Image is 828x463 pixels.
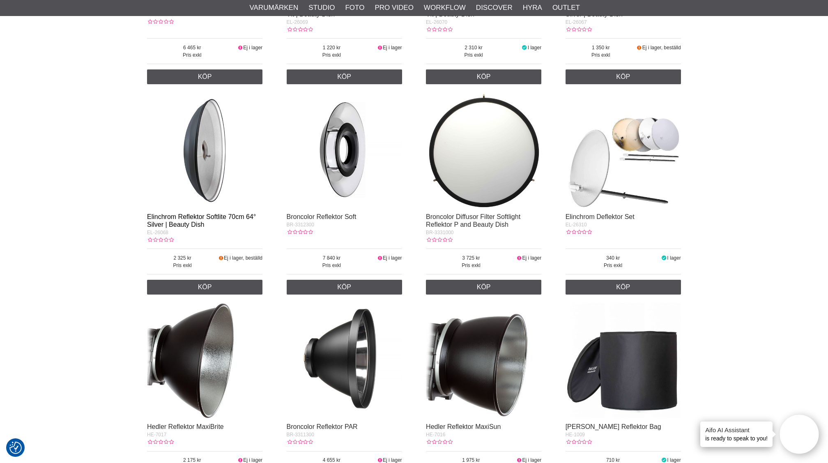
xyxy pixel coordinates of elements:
span: BR-3311300 [287,432,314,438]
a: Studio [308,2,335,13]
span: HE-1009 [566,432,585,438]
div: Kundbetyg: 0 [287,438,313,446]
span: Ej i lager [522,255,541,261]
a: Köp [566,280,681,295]
span: HE-7016 [426,432,445,438]
span: EL-26067 [566,19,587,25]
a: Elinchrom Reflektor Softlite 70cm 64° Silver | Beauty Dish [147,213,256,228]
div: Kundbetyg: 0 [566,228,592,236]
span: EL-26310 [566,222,587,228]
a: Köp [147,280,262,295]
span: 7 840 [287,254,377,262]
a: Discover [476,2,513,13]
span: Ej i lager [243,457,262,463]
span: Ej i lager [383,45,402,51]
a: Köp [426,69,541,84]
div: Kundbetyg: 0 [426,438,452,446]
span: Ej i lager [522,457,541,463]
a: Hedler Reflektor MaxiSun [426,423,501,430]
span: 3 725 [426,254,516,262]
span: 6 465 [147,44,237,51]
span: BR-3331000 [426,230,453,235]
i: Ej i lager [516,255,522,261]
a: [PERSON_NAME] Reflektor Bag [566,423,661,430]
a: Outlet [552,2,580,13]
div: Kundbetyg: 0 [287,228,313,236]
a: Elinchrom Deflektor Set [566,213,635,220]
span: Pris exkl [426,51,521,59]
i: Ej i lager [377,457,383,463]
a: Broncolor Diffusor Filter Softlight Reflektor P and Beauty Dish [426,213,520,228]
a: Foto [345,2,364,13]
span: Ej i lager [243,45,262,51]
span: BR-3312300 [287,222,314,228]
span: 2 310 [426,44,521,51]
i: Ej i lager [377,45,383,51]
img: Elinchrom Reflektor Softlite 70cm 64° Silver | Beauty Dish [147,92,262,208]
span: Ej i lager, beställd [642,45,681,51]
div: Kundbetyg: 0 [147,18,173,25]
div: Kundbetyg: 0 [426,236,452,244]
i: Ej i lager [237,457,244,463]
span: Pris exkl [566,51,636,59]
img: Broncolor Reflektor Soft [287,92,402,208]
i: Ej i lager [516,457,522,463]
span: Ej i lager [383,255,402,261]
span: EL-26069 [287,19,308,25]
img: Hedler Väska Reflektor Bag [566,303,681,418]
i: Beställd [218,255,224,261]
a: Workflow [424,2,466,13]
img: Broncolor Reflektor PAR [287,303,402,418]
h4: Aifo AI Assistant [705,426,768,434]
i: I lager [661,255,667,261]
span: Pris exkl [287,262,377,269]
div: is ready to speak to you! [700,422,773,447]
img: Broncolor Diffusor Filter Softlight Reflektor P and Beauty Dish [426,92,541,208]
div: Kundbetyg: 0 [287,26,313,33]
span: BR-3311000 [147,12,175,17]
i: Beställd [636,45,642,51]
span: 2 325 [147,254,218,262]
a: Elinchrom Reflektor Softlite 70cm 82° Vit | Beauty Dish [426,3,535,18]
a: Broncolor Reflektor PAR [287,423,358,430]
i: I lager [521,45,528,51]
div: Kundbetyg: 0 [426,26,452,33]
span: Pris exkl [287,51,377,59]
i: Ej i lager [237,45,244,51]
a: Elinchrom Reflektor Softlite 44cm 80° Vit | Beauty Dish [287,3,396,18]
span: EL-26070 [426,19,447,25]
a: Köp [566,69,681,84]
span: I lager [528,45,541,51]
span: EL-26068 [147,230,168,235]
img: Hedler Reflektor MaxiSun [426,303,541,418]
i: I lager [661,457,667,463]
span: Pris exkl [566,262,661,269]
i: Ej i lager [377,255,383,261]
a: Köp [426,280,541,295]
span: HE-7017 [147,432,166,438]
span: 1 350 [566,44,636,51]
span: Pris exkl [426,262,516,269]
div: Kundbetyg: 0 [566,438,592,446]
button: Samtyckesinställningar [9,440,22,455]
a: Hyra [523,2,542,13]
span: 340 [566,254,661,262]
a: Pro Video [375,2,413,13]
span: Ej i lager, beställd [224,255,262,261]
span: 1 220 [287,44,377,51]
div: Kundbetyg: 0 [147,438,173,446]
a: Köp [287,69,402,84]
div: Kundbetyg: 0 [566,26,592,33]
img: Hedler Reflektor MaxiBrite [147,303,262,418]
span: I lager [667,255,681,261]
img: Elinchrom Deflektor Set [566,92,681,208]
a: Köp [147,69,262,84]
span: Ej i lager [383,457,402,463]
a: Hedler Reflektor MaxiBrite [147,423,224,430]
span: Pris exkl [147,51,237,59]
a: Broncolor Reflektor Soft [287,213,356,220]
a: Varumärken [250,2,299,13]
a: Elinchrom Reflektor Softlite 44 cm 55° Silver | Beauty Dish [566,3,676,18]
a: Köp [287,280,402,295]
span: I lager [667,457,681,463]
